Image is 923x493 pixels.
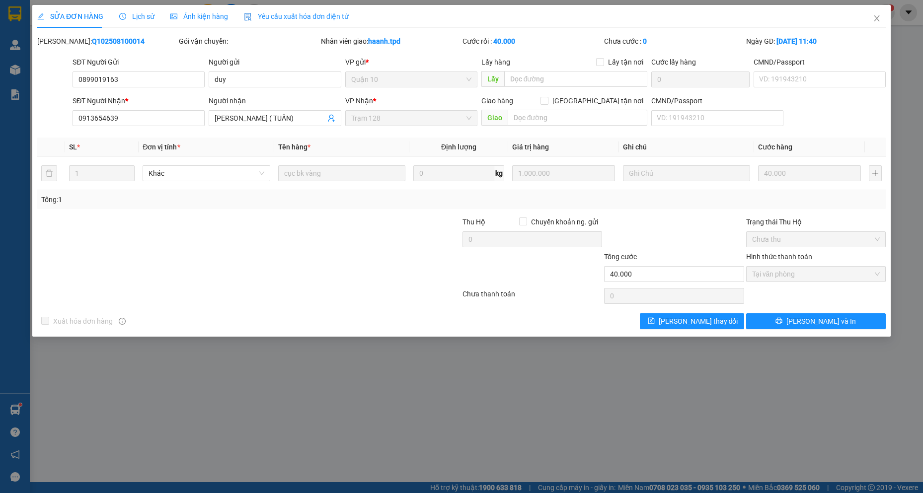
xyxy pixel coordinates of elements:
[548,95,647,106] span: [GEOGRAPHIC_DATA] tận nơi
[321,36,461,47] div: Nhân viên giao:
[604,36,744,47] div: Chưa cước :
[244,13,252,21] img: icon
[746,216,886,227] div: Trạng thái Thu Hộ
[441,143,476,151] span: Định lượng
[170,13,177,20] span: picture
[619,138,755,157] th: Ghi chú
[746,313,886,329] button: printer[PERSON_NAME] và In
[345,57,477,68] div: VP gửi
[170,12,228,20] span: Ảnh kiện hàng
[504,71,648,87] input: Dọc đường
[92,37,145,45] b: Q102508100014
[746,36,886,47] div: Ngày GD:
[209,57,341,68] div: Người gửi
[37,36,177,47] div: [PERSON_NAME]:
[462,36,602,47] div: Cước rồi :
[143,143,180,151] span: Đơn vị tính
[69,143,77,151] span: SL
[461,288,603,306] div: Chưa thanh toán
[462,218,485,226] span: Thu Hộ
[149,166,264,181] span: Khác
[119,13,126,20] span: clock-circle
[73,57,205,68] div: SĐT Người Gửi
[873,14,881,22] span: close
[604,57,647,68] span: Lấy tận nơi
[651,58,696,66] label: Cước lấy hàng
[786,316,856,327] span: [PERSON_NAME] và In
[278,143,310,151] span: Tên hàng
[746,253,812,261] label: Hình thức thanh toán
[659,316,738,327] span: [PERSON_NAME] thay đổi
[752,267,880,282] span: Tại văn phòng
[527,216,602,227] span: Chuyển khoản ng. gửi
[648,317,655,325] span: save
[179,36,318,47] div: Gói vận chuyển:
[623,165,751,181] input: Ghi Chú
[754,57,886,68] div: CMND/Passport
[37,13,44,20] span: edit
[119,12,154,20] span: Lịch sử
[481,110,508,126] span: Giao
[776,37,817,45] b: [DATE] 11:40
[481,71,504,87] span: Lấy
[494,165,504,181] span: kg
[345,97,373,105] span: VP Nhận
[512,165,615,181] input: 0
[651,71,750,87] input: Cước lấy hàng
[758,143,792,151] span: Cước hàng
[863,5,891,33] button: Close
[209,95,341,106] div: Người nhận
[604,253,637,261] span: Tổng cước
[351,72,471,87] span: Quận 10
[481,97,513,105] span: Giao hàng
[493,37,515,45] b: 40.000
[49,316,117,327] span: Xuất hóa đơn hàng
[481,58,510,66] span: Lấy hàng
[368,37,400,45] b: haanh.tpd
[41,194,356,205] div: Tổng: 1
[119,318,126,325] span: info-circle
[869,165,882,181] button: plus
[508,110,648,126] input: Dọc đường
[752,232,880,247] span: Chưa thu
[37,12,103,20] span: SỬA ĐƠN HÀNG
[73,95,205,106] div: SĐT Người Nhận
[278,165,406,181] input: VD: Bàn, Ghế
[41,165,57,181] button: delete
[327,114,335,122] span: user-add
[775,317,782,325] span: printer
[651,95,783,106] div: CMND/Passport
[512,143,549,151] span: Giá trị hàng
[351,111,471,126] span: Trạm 128
[640,313,744,329] button: save[PERSON_NAME] thay đổi
[758,165,861,181] input: 0
[244,12,349,20] span: Yêu cầu xuất hóa đơn điện tử
[643,37,647,45] b: 0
